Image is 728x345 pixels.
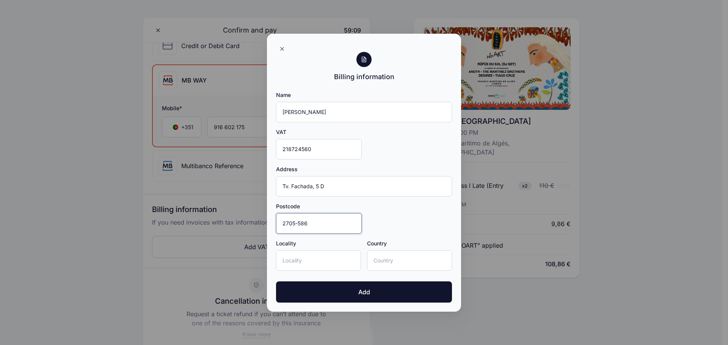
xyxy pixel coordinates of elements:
input: Country [367,250,452,271]
input: Address [276,176,452,197]
div: Billing information [334,72,394,82]
label: Country [367,240,387,247]
label: Postcode [276,203,300,210]
input: Locality [276,250,361,271]
input: VAT [276,139,362,159]
span: Add [358,287,370,297]
input: Name [276,102,452,122]
label: VAT [276,128,286,136]
label: Name [276,91,291,99]
input: Postcode [276,213,362,234]
button: Add [276,281,452,303]
label: Address [276,165,298,173]
label: Locality [276,240,296,247]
